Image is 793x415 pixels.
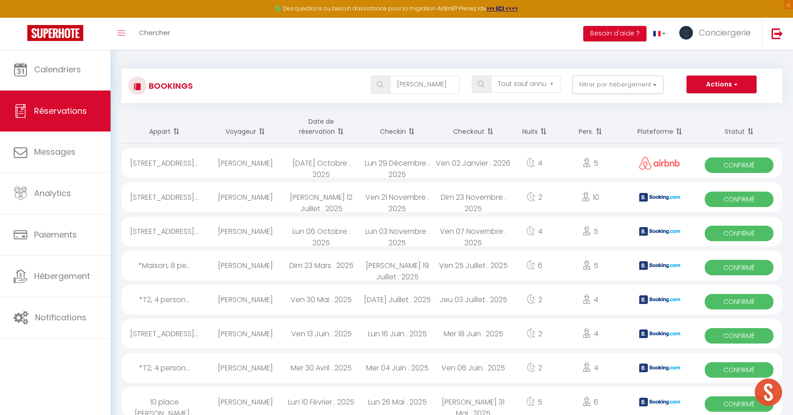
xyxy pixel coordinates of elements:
th: Sort by booking date [283,110,359,144]
input: Chercher [390,76,460,94]
th: Sort by guest [207,110,283,144]
span: Réservations [34,105,87,116]
th: Sort by checkout [435,110,511,144]
th: Sort by channel [624,110,697,144]
img: logout [772,28,783,39]
span: Analytics [34,187,71,199]
th: Sort by people [557,110,623,144]
img: Super Booking [27,25,83,41]
h3: Bookings [146,76,193,96]
th: Sort by status [696,110,782,144]
span: Hébergement [34,270,90,282]
button: Actions [687,76,757,94]
span: Paiements [34,229,77,240]
img: ... [679,26,693,40]
span: Calendriers [34,64,81,75]
button: Besoin d'aide ? [583,26,647,41]
a: >>> ICI <<<< [486,5,518,12]
a: ... Conciergerie [672,18,762,50]
span: Conciergerie [699,27,751,38]
a: Chercher [132,18,177,50]
th: Sort by nights [511,110,558,144]
th: Sort by checkin [359,110,435,144]
span: Chercher [139,28,170,37]
span: Messages [34,146,76,157]
div: Ouvrir le chat [755,379,782,406]
span: Notifications [35,312,86,323]
th: Sort by rentals [121,110,207,144]
button: Filtrer par hébergement [572,76,663,94]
